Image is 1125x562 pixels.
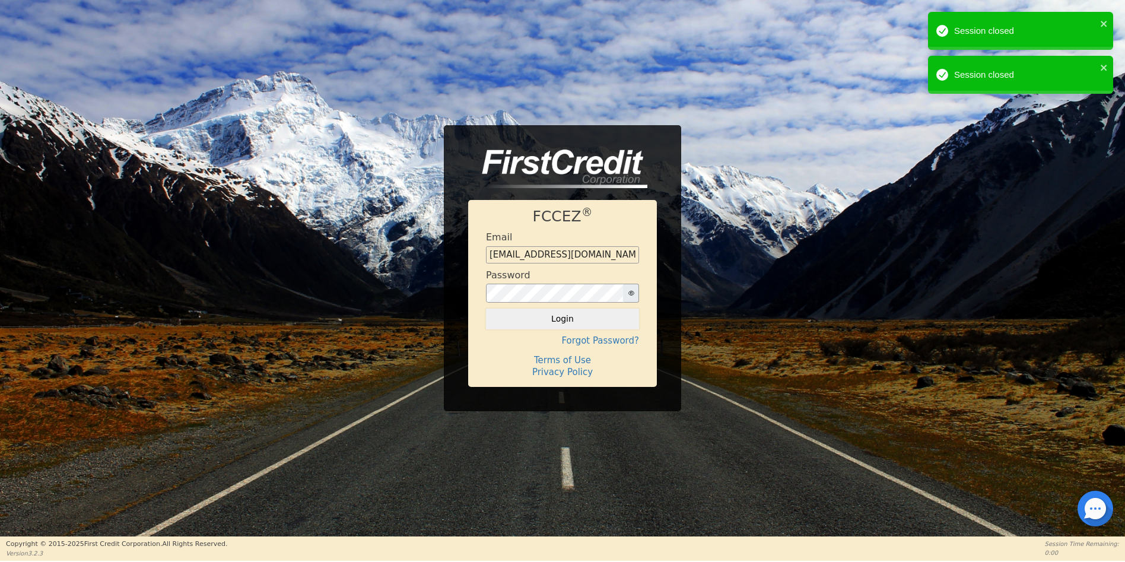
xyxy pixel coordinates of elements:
h4: Privacy Policy [486,367,639,377]
h4: Password [486,269,530,281]
img: logo-CMu_cnol.png [468,150,647,189]
div: Session closed [954,24,1097,38]
h4: Terms of Use [486,355,639,366]
p: 0:00 [1045,548,1119,557]
sup: ® [581,206,593,218]
p: Session Time Remaining: [1045,539,1119,548]
button: close [1100,61,1108,74]
h4: Email [486,231,512,243]
p: Copyright © 2015- 2025 First Credit Corporation. [6,539,227,550]
input: password [486,284,624,303]
h1: FCCEZ [486,208,639,226]
div: Session closed [954,68,1097,82]
button: close [1100,17,1108,30]
input: Enter email [486,246,639,264]
button: Login [486,309,639,329]
span: All Rights Reserved. [162,540,227,548]
p: Version 3.2.3 [6,549,227,558]
h4: Forgot Password? [486,335,639,346]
